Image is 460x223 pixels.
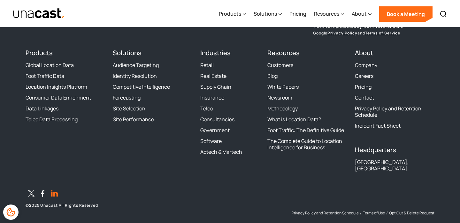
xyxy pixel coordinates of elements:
[219,1,246,27] div: Products
[200,105,213,112] a: Telco
[200,84,231,90] a: Supply Chain
[200,116,234,123] a: Consultancies
[292,211,359,216] a: Privacy Policy and Retention Schedule
[267,138,347,151] a: The Complete Guide to Location Intelligence for Business
[200,138,222,144] a: Software
[254,1,282,27] div: Solutions
[355,73,373,79] a: Careers
[327,30,357,36] a: Privacy Policy
[355,159,434,172] div: [GEOGRAPHIC_DATA], [GEOGRAPHIC_DATA]
[113,48,142,57] a: Solutions
[49,189,60,200] a: LinkedIn
[113,105,145,112] a: Site Selection
[26,48,53,57] a: Products
[200,73,226,79] a: Real Estate
[365,30,400,36] a: Terms of Service
[26,11,260,27] h2: The industry’s expert in location data
[363,211,385,216] a: Terms of Use
[267,127,344,133] a: Foot Traffic: The Definitive Guide
[26,203,193,208] p: © 2025 Unacast All Rights Reserved
[3,204,19,220] div: Cookie Preferences
[113,94,141,101] a: Forecasting
[355,84,372,90] a: Pricing
[267,49,347,57] h4: Resources
[386,211,388,216] div: /
[355,123,401,129] a: Incident Fact Sheet
[314,1,344,27] div: Resources
[113,116,154,123] a: Site Performance
[360,211,362,216] div: /
[267,94,292,101] a: Newsroom
[26,94,91,101] a: Consumer Data Enrichment
[355,62,377,68] a: Company
[254,10,277,18] div: Solutions
[314,10,339,18] div: Resources
[26,73,64,79] a: Foot Traffic Data
[355,49,434,57] h4: About
[200,94,224,101] a: Insurance
[267,73,278,79] a: Blog
[113,73,157,79] a: Identity Resolution
[379,6,433,22] a: Book a Meeting
[26,189,37,200] a: Twitter / X
[355,146,434,154] h4: Headquarters
[313,23,434,36] p: This site is protected by reCAPTCHA and the Google and
[219,10,241,18] div: Products
[26,116,78,123] a: Telco Data Processing
[267,105,298,112] a: Methodology
[200,127,230,133] a: Government
[355,105,434,118] a: Privacy Policy and Retention Schedule
[37,189,49,200] a: Facebook
[267,84,299,90] a: White Papers
[440,10,447,18] img: Search icon
[389,211,434,216] a: Opt Out & Delete Request
[289,1,306,27] a: Pricing
[267,62,293,68] a: Customers
[355,94,374,101] a: Contact
[352,1,372,27] div: About
[113,84,170,90] a: Competitive Intelligence
[113,62,159,68] a: Audience Targeting
[200,62,214,68] a: Retail
[200,149,242,155] a: Adtech & Martech
[26,84,87,90] a: Location Insights Platform
[13,8,65,19] img: Unacast text logo
[200,49,260,57] h4: Industries
[352,10,367,18] div: About
[267,116,321,123] a: What is Location Data?
[13,8,65,19] a: home
[26,105,58,112] a: Data Linkages
[26,62,74,68] a: Global Location Data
